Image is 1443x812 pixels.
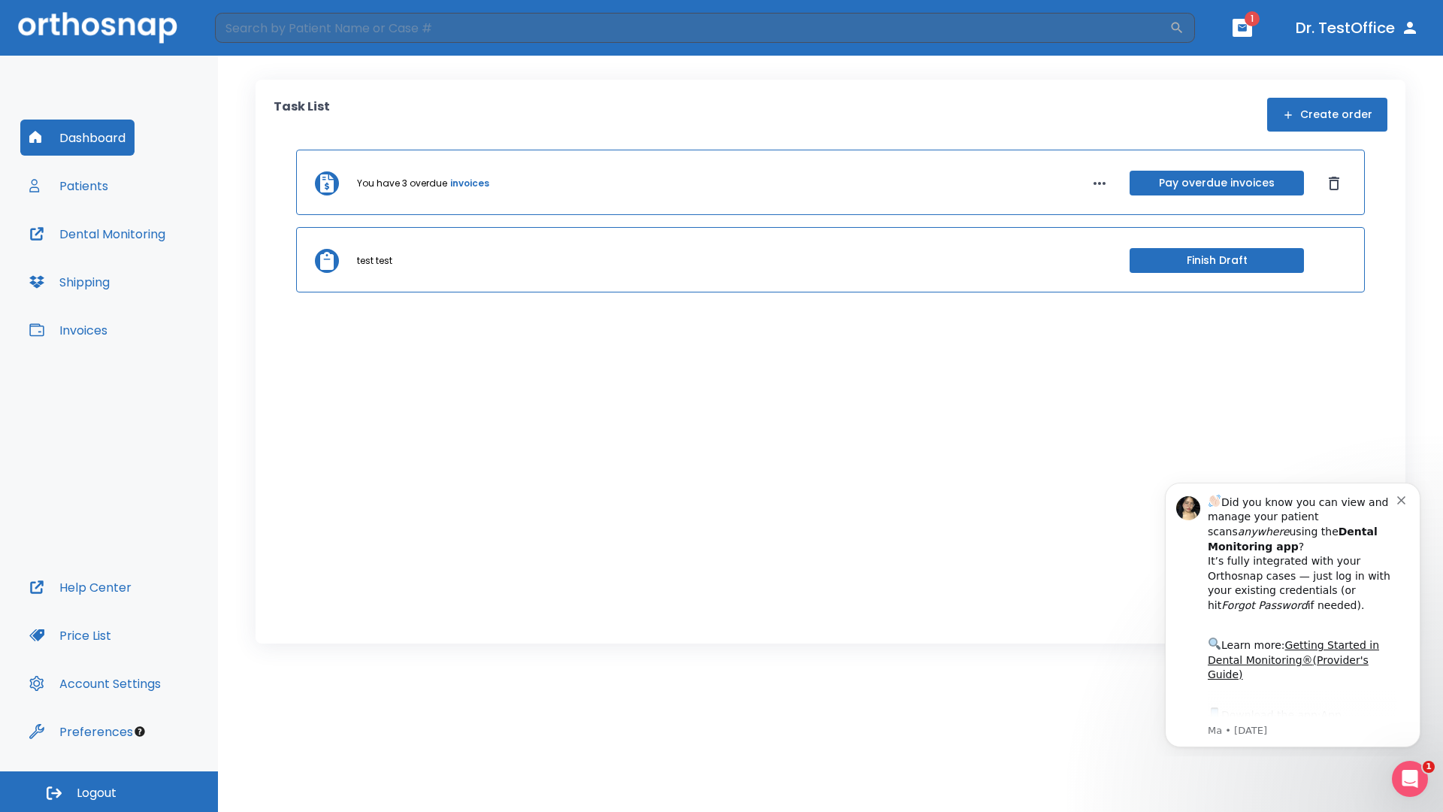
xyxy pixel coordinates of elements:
[1290,14,1425,41] button: Dr. TestOffice
[1130,171,1304,195] button: Pay overdue invoices
[1245,11,1260,26] span: 1
[20,312,116,348] button: Invoices
[1423,761,1435,773] span: 1
[20,216,174,252] button: Dental Monitoring
[274,98,330,132] p: Task List
[20,168,117,204] button: Patients
[20,264,119,300] button: Shipping
[20,120,135,156] button: Dashboard
[133,725,147,738] div: Tooltip anchor
[357,177,447,190] p: You have 3 overdue
[1130,248,1304,273] button: Finish Draft
[77,785,116,801] span: Logout
[65,240,199,267] a: App Store
[20,569,141,605] button: Help Center
[1267,98,1387,132] button: Create order
[65,236,255,313] div: Download the app: | ​ Let us know if you need help getting started!
[450,177,489,190] a: invoices
[357,254,392,268] p: test test
[1322,171,1346,195] button: Dismiss
[65,255,255,268] p: Message from Ma, sent 8w ago
[1142,469,1443,756] iframe: Intercom notifications message
[20,665,170,701] button: Account Settings
[20,617,120,653] button: Price List
[20,714,142,750] button: Preferences
[1392,761,1428,797] iframe: Intercom live chat
[215,13,1169,43] input: Search by Patient Name or Case #
[255,23,267,35] button: Dismiss notification
[18,12,177,43] img: Orthosnap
